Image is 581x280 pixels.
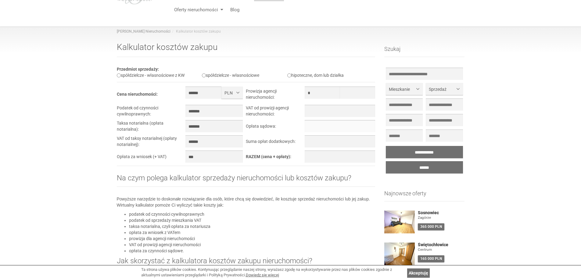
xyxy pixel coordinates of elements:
[418,211,464,215] a: Sosnowiec
[202,73,206,77] input: spółdzielcze - własnościowe
[117,151,186,166] td: Opłata za wniosek (+ VAT)
[117,29,170,34] a: [PERSON_NAME] Nieruchomości
[226,4,239,16] a: Blog
[129,242,375,248] li: VAT od prowizji agencji nieruchomości
[426,83,463,95] button: Sprzedaż
[429,86,455,92] span: Sprzedaż
[129,236,375,242] li: prowizja dla agencji nieruchomości
[141,267,404,278] div: Ta strona używa plików cookies. Kontynuując przeglądanie naszej strony, wyrażasz zgodę na wykorzy...
[246,120,304,135] td: Opłata sądowa:
[202,73,259,78] label: spółdzielcze - własnościowe
[418,215,464,220] figure: Zagórze
[287,73,291,77] input: hipoteczne, dom lub działka
[418,243,464,247] a: Świętochłowice
[117,92,158,97] b: Cena nieruchomości:
[407,268,430,278] a: Akceptuję
[129,223,375,229] li: taksa notarialna, czyli opłata za notariusza
[389,86,415,92] span: Mieszkanie
[384,46,464,57] h3: Szukaj
[224,90,235,96] span: PLN
[117,105,186,120] td: Podatek od czynności cywilnoprawnych:
[117,174,375,187] h2: Na czym polega kalkulator sprzedaży nieruchomości lub kosztów zakupu?
[418,255,444,262] div: 165 000 PLN
[117,43,375,57] h1: Kalkulator kosztów zakupu
[170,4,226,16] a: Oferty nieruchomości
[129,248,375,254] li: opłata za czynności sądowe.
[129,211,375,217] li: podatek od czynności cywilnoprawnych
[246,105,304,120] td: VAT od prowizji agencji nieruchomości:
[129,229,375,236] li: opłata za wniosek z VATem
[246,154,291,159] b: RAZEM (cena + opłaty):
[129,217,375,223] li: podatek od sprzedaży mieszkania VAT
[221,87,243,99] button: PLN
[117,120,186,135] td: Taksa notarialna (opłata notarialna):
[418,247,464,252] figure: Centrum
[170,29,221,34] li: Kalkulator kosztów zakupu
[386,83,423,95] button: Mieszkanie
[384,190,464,201] h3: Najnowsze oferty
[117,257,375,270] h2: Jak skorzystać z kalkulatora kosztów zakupu nieruchomości?
[117,196,375,208] p: Powyższe narzędzie to doskonałe rozwiązanie dla osób, które chcą się dowiedzieć, ile kosztuje spr...
[246,87,304,105] td: Prowizja agencji nieruchomości:
[117,135,186,151] td: VAT od taksy notarialnej (opłaty notarialnej):
[117,73,121,77] input: spółdzielcze - własnościowe z KW
[246,135,304,151] td: Suma opłat dodatkowych:
[287,73,344,78] label: hipoteczne, dom lub działka
[117,73,185,78] label: spółdzielcze - własnościowe z KW
[117,67,159,72] b: Przedmiot sprzedaży:
[246,273,279,277] a: Dowiedz się więcej
[418,223,444,230] div: 365 000 PLN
